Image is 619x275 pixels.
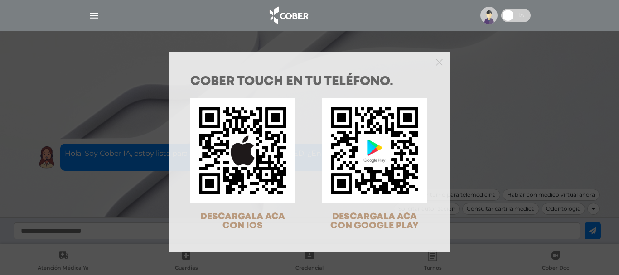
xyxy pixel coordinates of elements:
img: qr-code [190,98,295,203]
button: Close [436,58,443,66]
img: qr-code [322,98,427,203]
span: DESCARGALA ACA CON GOOGLE PLAY [330,212,419,230]
h1: COBER TOUCH en tu teléfono. [190,76,429,88]
span: DESCARGALA ACA CON IOS [200,212,285,230]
